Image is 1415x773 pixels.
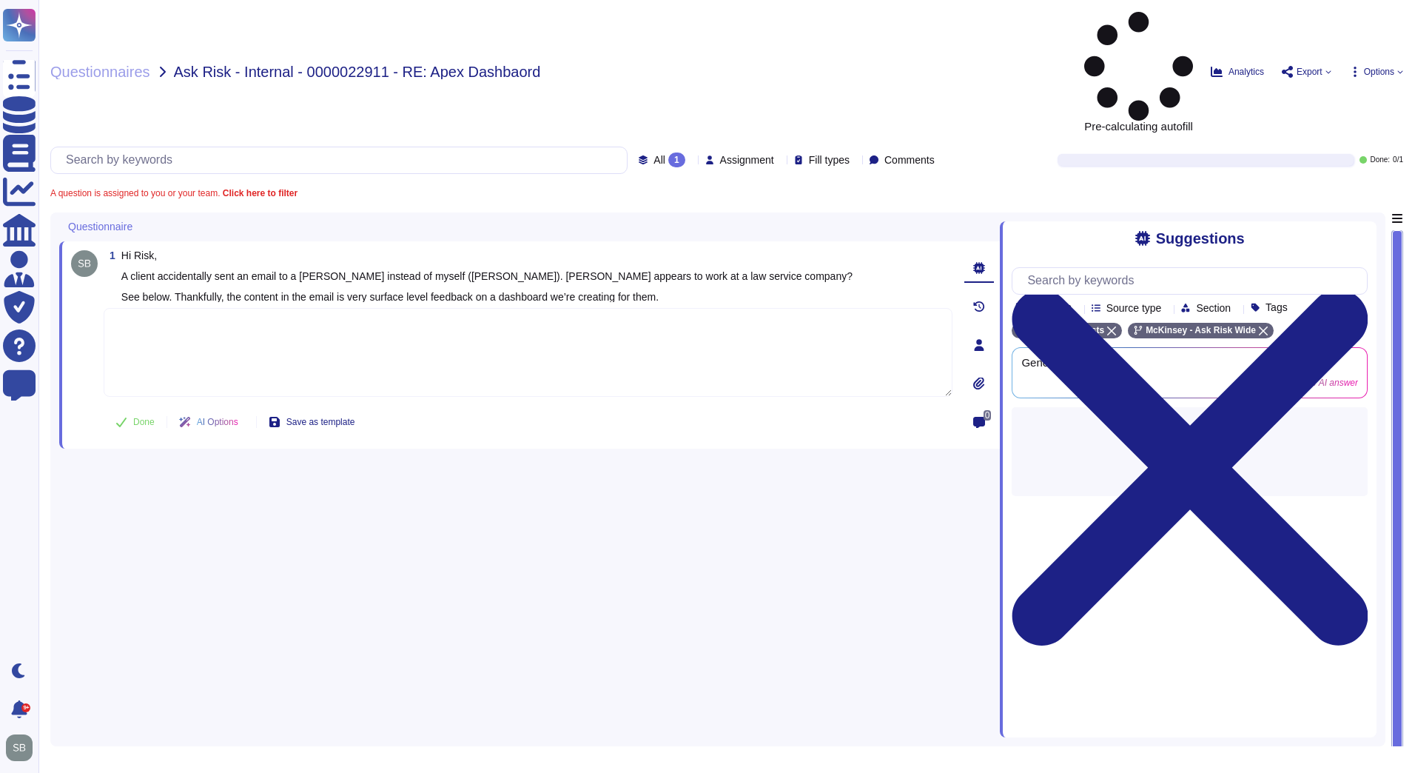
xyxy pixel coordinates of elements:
span: Analytics [1229,67,1264,76]
span: Assignment [720,155,774,165]
div: 1 [668,153,685,167]
span: Ask Risk - Internal - 0000022911 - RE: Apex Dashbaord [174,64,541,79]
input: Search by keywords [58,147,627,173]
span: A question is assigned to you or your team. [50,189,298,198]
span: Comments [884,155,935,165]
span: AI Options [197,418,238,426]
span: Export [1297,67,1322,76]
span: Done: [1370,156,1390,164]
span: 1 [104,250,115,261]
span: Save as template [286,418,355,426]
span: Questionnaires [50,64,150,79]
span: 0 [984,410,992,421]
button: Done [104,407,167,437]
button: Analytics [1211,66,1264,78]
b: Click here to filter [220,188,298,198]
span: 0 / 1 [1393,156,1403,164]
img: user [6,734,33,761]
div: 9+ [21,703,30,712]
span: Hi Risk, A client accidentally sent an email to a [PERSON_NAME] instead of myself ([PERSON_NAME])... [121,250,853,303]
span: Questionnaire [68,221,132,232]
img: user [71,250,98,277]
input: Search by keywords [1020,268,1367,294]
span: Options [1364,67,1394,76]
span: Pre-calculating autofill [1084,12,1193,132]
button: user [3,732,43,764]
span: Fill types [809,155,850,165]
button: Save as template [257,407,367,437]
span: Done [133,418,155,426]
span: All [653,155,665,165]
